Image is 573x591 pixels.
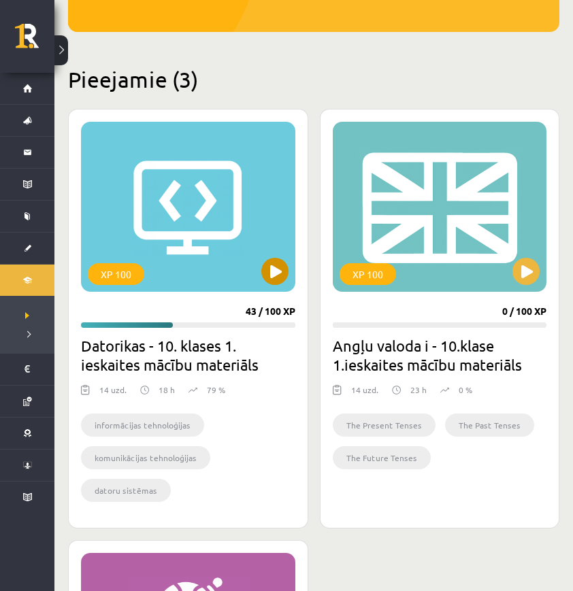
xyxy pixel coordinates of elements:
[333,336,547,374] h2: Angļu valoda i - 10.klase 1.ieskaites mācību materiāls
[88,263,144,285] div: XP 100
[159,384,175,396] p: 18 h
[445,413,534,437] li: The Past Tenses
[15,24,54,58] a: Rīgas 1. Tālmācības vidusskola
[340,263,396,285] div: XP 100
[351,384,378,404] div: 14 uzd.
[68,66,559,92] h2: Pieejamie (3)
[81,446,210,469] li: komunikācijas tehnoloģijas
[81,413,204,437] li: informācijas tehnoloģijas
[99,384,127,404] div: 14 uzd.
[81,336,295,374] h2: Datorikas - 10. klases 1. ieskaites mācību materiāls
[333,413,436,437] li: The Present Tenses
[207,384,225,396] p: 79 %
[81,479,171,502] li: datoru sistēmas
[410,384,427,396] p: 23 h
[459,384,472,396] p: 0 %
[333,446,431,469] li: The Future Tenses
